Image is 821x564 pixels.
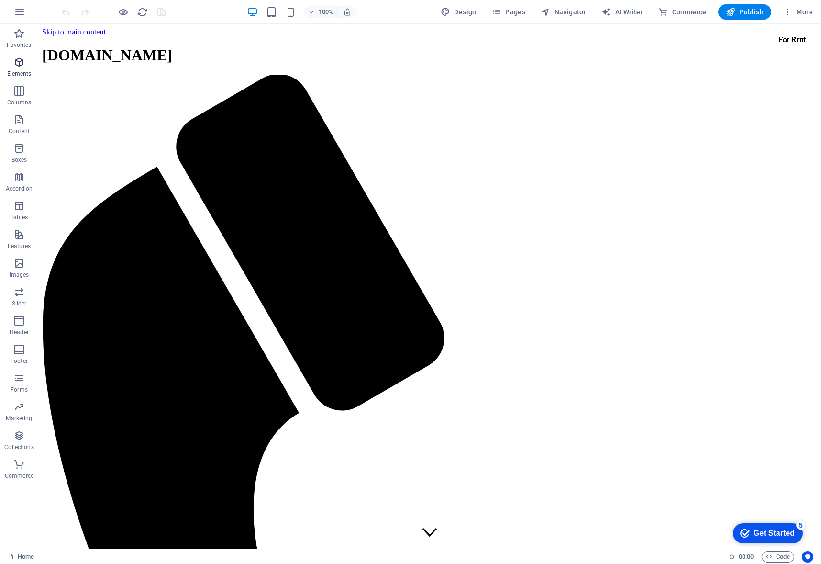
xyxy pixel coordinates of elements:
span: AI Writer [601,7,643,17]
p: Slider [12,300,27,307]
button: reload [136,6,148,18]
h6: Session time [729,551,754,563]
button: Code [762,551,794,563]
p: Boxes [11,156,27,164]
button: Design [437,4,480,20]
button: Commerce [655,4,710,20]
a: Skip to main content [4,4,67,12]
h6: 100% [318,6,333,18]
p: Footer [11,357,28,365]
div: 5 [71,2,80,11]
div: Design (Ctrl+Alt+Y) [437,4,480,20]
span: : [745,553,747,560]
button: 100% [304,6,338,18]
span: Navigator [541,7,586,17]
span: 00 00 [739,551,754,563]
span: Pages [492,7,525,17]
p: Forms [11,386,28,394]
p: Commerce [5,472,33,480]
a: Click to cancel selection. Double-click to open Pages [8,551,34,563]
span: Commerce [658,7,707,17]
p: Elements [7,70,32,78]
div: Get Started [28,11,69,19]
button: Navigator [537,4,590,20]
div: Get Started 5 items remaining, 0% complete [8,5,78,25]
div: For Rent [733,8,775,24]
p: Images [10,271,29,279]
i: Reload page [137,7,148,18]
button: AI Writer [598,4,647,20]
p: Collections [4,443,33,451]
p: Favorites [7,41,31,49]
p: Content [9,127,30,135]
span: Code [766,551,790,563]
p: Features [8,242,31,250]
p: Tables [11,214,28,221]
p: Marketing [6,415,32,422]
span: Publish [726,7,764,17]
p: Columns [7,99,31,106]
p: Header [10,328,29,336]
span: More [783,7,813,17]
button: Publish [718,4,771,20]
i: On resize automatically adjust zoom level to fit chosen device. [343,8,352,16]
span: Design [441,7,477,17]
button: More [779,4,817,20]
button: Pages [488,4,529,20]
button: Usercentrics [802,551,813,563]
p: Accordion [6,185,33,192]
